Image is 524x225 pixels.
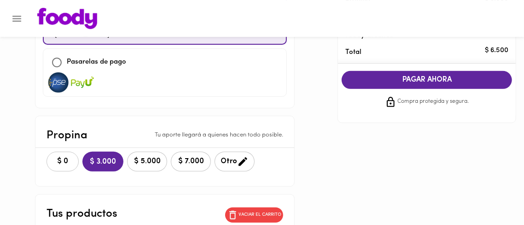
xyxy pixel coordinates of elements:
[155,131,283,140] p: Tu aporte llegará a quienes hacen todo posible.
[82,152,123,172] button: $ 3.000
[342,71,512,89] button: PAGAR AHORA
[485,46,508,55] p: $ 6.500
[351,76,503,84] span: PAGAR AHORA
[47,72,70,93] img: visa
[239,212,281,218] p: Vaciar el carrito
[471,172,515,216] iframe: Messagebird Livechat Widget
[177,157,205,166] span: $ 7.000
[397,97,469,107] span: Compra protegida y segura.
[133,157,161,166] span: $ 5.000
[71,72,94,93] img: visa
[171,152,211,172] button: $ 7.000
[37,8,97,29] img: logo.png
[345,47,494,57] p: Total
[67,57,126,68] p: Pasarelas de pago
[221,156,249,167] span: Otro
[6,7,28,30] button: Menu
[215,152,255,172] button: Otro
[47,152,79,172] button: $ 0
[52,157,73,166] span: $ 0
[47,127,87,144] p: Propina
[225,207,283,223] button: Vaciar el carrito
[47,206,117,222] p: Tus productos
[127,152,167,172] button: $ 5.000
[90,158,116,166] span: $ 3.000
